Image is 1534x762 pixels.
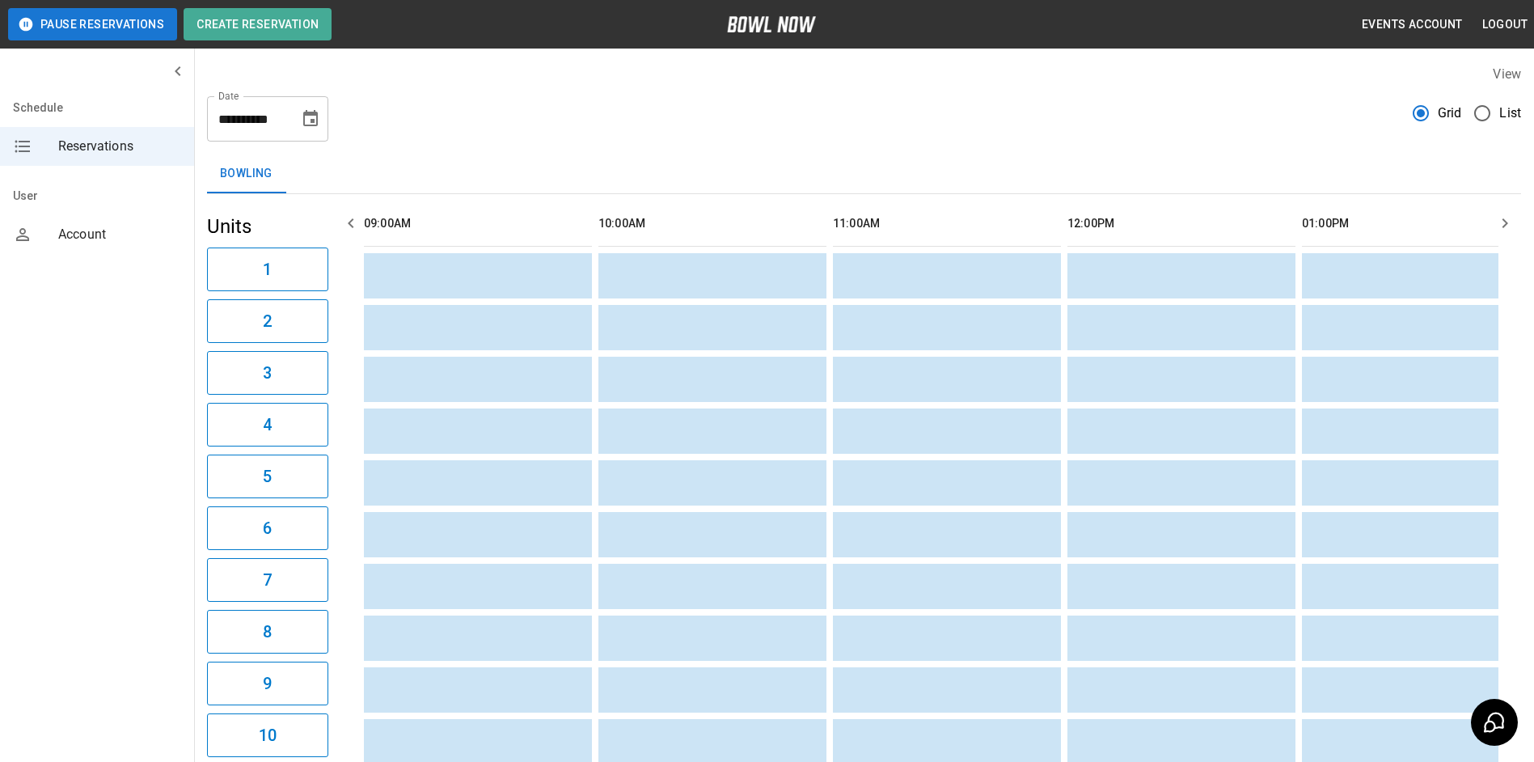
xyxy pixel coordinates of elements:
[259,722,277,748] h6: 10
[1476,10,1534,40] button: Logout
[263,567,272,593] h6: 7
[364,201,592,247] th: 09:00AM
[1499,104,1521,123] span: List
[1067,201,1295,247] th: 12:00PM
[727,16,816,32] img: logo
[294,103,327,135] button: Choose date, selected date is Sep 21, 2025
[1355,10,1469,40] button: Events Account
[598,201,826,247] th: 10:00AM
[1493,66,1521,82] label: View
[263,671,272,696] h6: 9
[207,713,328,757] button: 10
[58,225,181,244] span: Account
[207,506,328,550] button: 6
[207,610,328,654] button: 8
[207,155,1521,193] div: inventory tabs
[263,619,272,645] h6: 8
[833,201,1061,247] th: 11:00AM
[207,662,328,705] button: 9
[207,455,328,498] button: 5
[58,137,181,156] span: Reservations
[263,515,272,541] h6: 6
[8,8,177,40] button: Pause Reservations
[207,558,328,602] button: 7
[263,464,272,489] h6: 5
[184,8,332,40] button: Create Reservation
[1438,104,1462,123] span: Grid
